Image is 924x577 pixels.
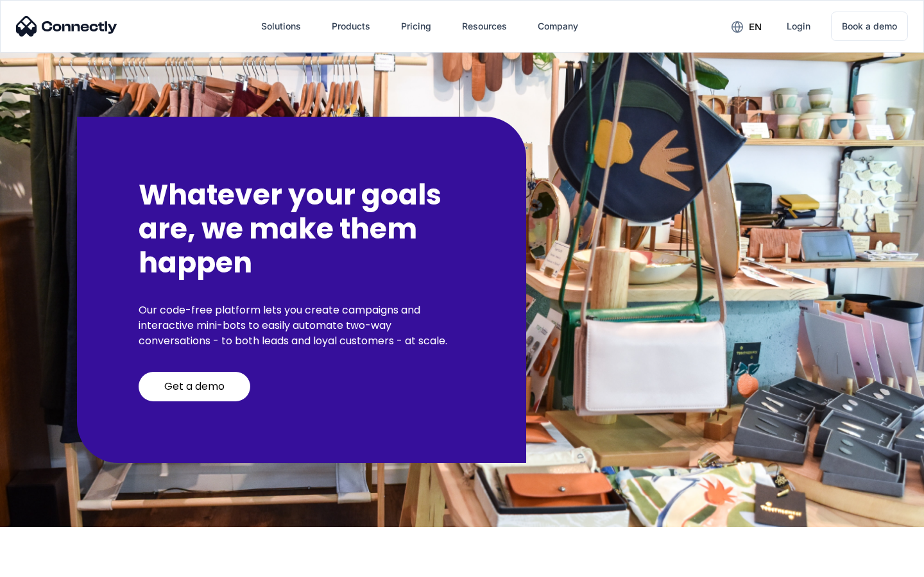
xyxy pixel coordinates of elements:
[139,372,250,401] a: Get a demo
[16,16,117,37] img: Connectly Logo
[391,11,441,42] a: Pricing
[776,11,821,42] a: Login
[721,17,771,36] div: en
[139,303,465,349] p: Our code-free platform lets you create campaigns and interactive mini-bots to easily automate two...
[831,12,908,41] a: Book a demo
[527,11,588,42] div: Company
[139,178,465,280] h2: Whatever your goals are, we make them happen
[332,17,370,35] div: Products
[321,11,381,42] div: Products
[462,17,507,35] div: Resources
[452,11,517,42] div: Resources
[13,555,77,573] aside: Language selected: English
[261,17,301,35] div: Solutions
[251,11,311,42] div: Solutions
[538,17,578,35] div: Company
[26,555,77,573] ul: Language list
[749,18,762,36] div: en
[401,17,431,35] div: Pricing
[164,380,225,393] div: Get a demo
[787,17,810,35] div: Login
